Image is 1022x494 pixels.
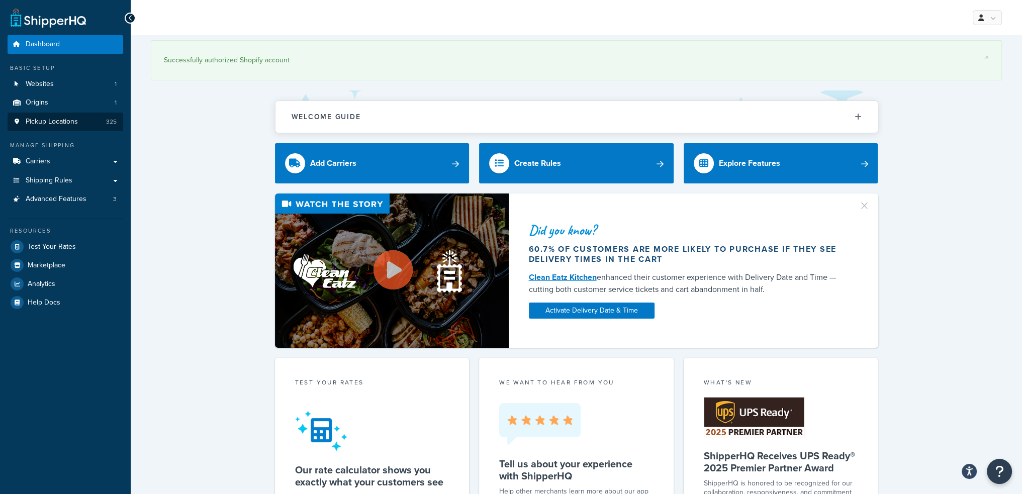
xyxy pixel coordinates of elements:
span: 1 [115,80,117,88]
a: × [985,53,989,61]
li: Pickup Locations [8,113,123,131]
a: Dashboard [8,35,123,54]
span: Dashboard [26,40,60,49]
div: Resources [8,227,123,235]
span: Pickup Locations [26,118,78,126]
div: 60.7% of customers are more likely to purchase if they see delivery times in the cart [529,244,847,264]
img: Video thumbnail [275,193,509,348]
button: Welcome Guide [275,101,878,133]
a: Help Docs [8,293,123,312]
div: Manage Shipping [8,141,123,150]
span: Origins [26,98,48,107]
li: Origins [8,93,123,112]
a: Pickup Locations325 [8,113,123,131]
div: Add Carriers [310,156,356,170]
span: Test Your Rates [28,243,76,251]
span: 3 [113,195,117,204]
li: Advanced Features [8,190,123,209]
span: 1 [115,98,117,107]
p: we want to hear from you [499,378,654,387]
span: Advanced Features [26,195,86,204]
h5: Our rate calculator shows you exactly what your customers see [295,464,449,488]
div: Successfully authorized Shopify account [164,53,989,67]
h2: Welcome Guide [292,113,361,121]
a: Carriers [8,152,123,171]
a: Clean Eatz Kitchen [529,271,597,283]
a: Activate Delivery Date & Time [529,303,655,319]
div: Create Rules [514,156,561,170]
div: Explore Features [719,156,780,170]
span: Analytics [28,280,55,288]
h5: Tell us about your experience with ShipperHQ [499,458,654,482]
a: Advanced Features3 [8,190,123,209]
a: Test Your Rates [8,238,123,256]
a: Origins1 [8,93,123,112]
span: Carriers [26,157,50,166]
a: Marketplace [8,256,123,274]
button: Open Resource Center [987,459,1012,484]
div: Test your rates [295,378,449,389]
div: enhanced their customer experience with Delivery Date and Time — cutting both customer service ti... [529,271,847,295]
a: Analytics [8,275,123,293]
div: Basic Setup [8,64,123,72]
a: Explore Features [684,143,878,183]
span: Marketplace [28,261,65,270]
div: Did you know? [529,223,847,237]
div: What's New [704,378,858,389]
span: Websites [26,80,54,88]
a: Shipping Rules [8,171,123,190]
a: Add Carriers [275,143,470,183]
li: Websites [8,75,123,93]
a: Websites1 [8,75,123,93]
a: Create Rules [479,143,674,183]
span: Shipping Rules [26,176,72,185]
h5: ShipperHQ Receives UPS Ready® 2025 Premier Partner Award [704,450,858,474]
span: Help Docs [28,299,60,307]
span: 325 [106,118,117,126]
